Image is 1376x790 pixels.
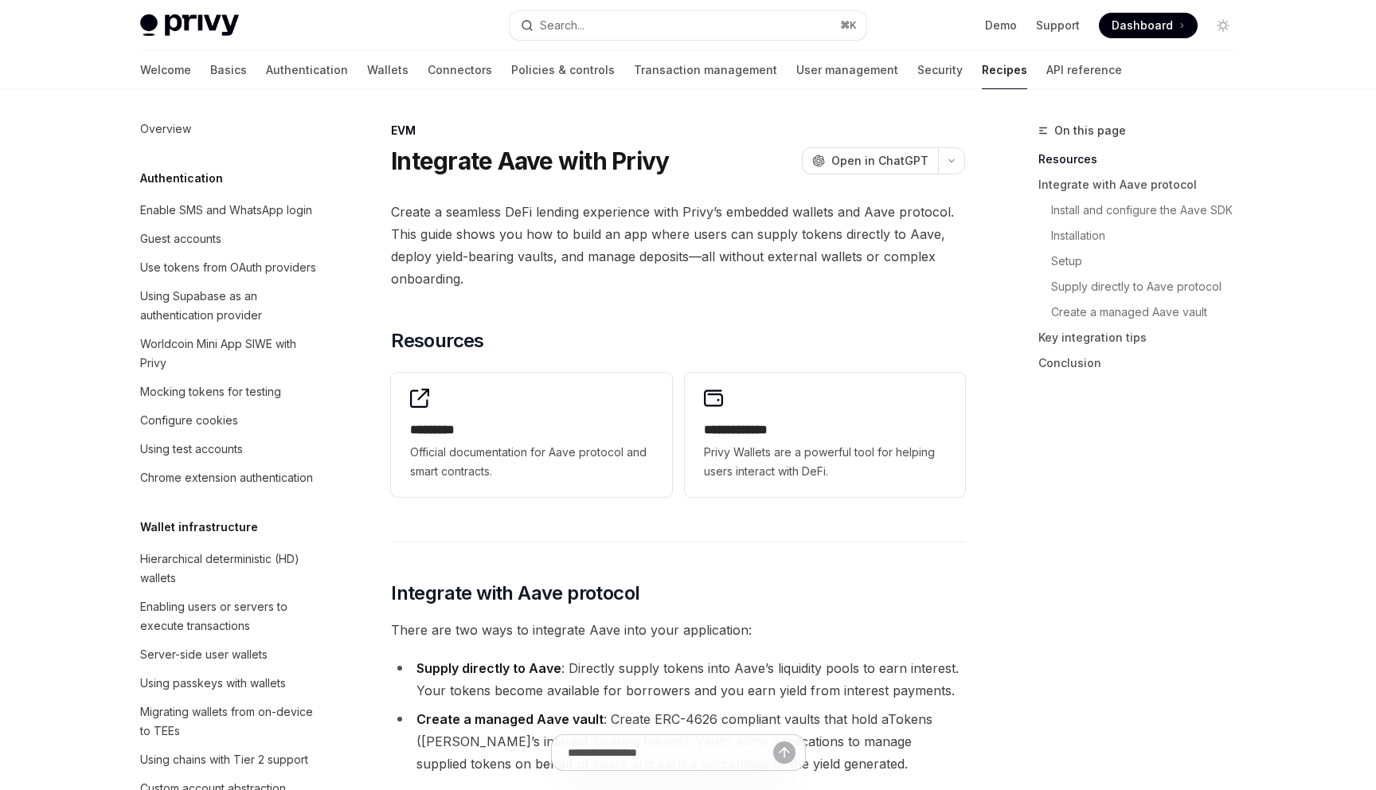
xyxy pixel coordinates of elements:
[140,645,268,664] div: Server-side user wallets
[210,51,247,89] a: Basics
[410,443,652,481] span: Official documentation for Aave protocol and smart contracts.
[127,463,331,492] a: Chrome extension authentication
[391,373,671,497] a: **** ****Official documentation for Aave protocol and smart contracts.
[127,225,331,253] a: Guest accounts
[510,11,866,40] button: Search...⌘K
[840,19,857,32] span: ⌘ K
[1046,51,1122,89] a: API reference
[127,253,331,282] a: Use tokens from OAuth providers
[140,411,238,430] div: Configure cookies
[1038,325,1249,350] a: Key integration tips
[127,640,331,669] a: Server-side user wallets
[140,674,286,693] div: Using passkeys with wallets
[391,147,669,175] h1: Integrate Aave with Privy
[140,518,258,537] h5: Wallet infrastructure
[127,545,331,592] a: Hierarchical deterministic (HD) wallets
[140,468,313,487] div: Chrome extension authentication
[140,51,191,89] a: Welcome
[831,153,928,169] span: Open in ChatGPT
[140,750,308,769] div: Using chains with Tier 2 support
[1210,13,1236,38] button: Toggle dark mode
[140,702,322,741] div: Migrating wallets from on-device to TEEs
[1038,147,1249,172] a: Resources
[1099,13,1198,38] a: Dashboard
[127,282,331,330] a: Using Supabase as an authentication provider
[127,669,331,698] a: Using passkeys with wallets
[367,51,408,89] a: Wallets
[416,660,561,676] strong: Supply directly to Aave
[428,51,492,89] a: Connectors
[540,16,584,35] div: Search...
[802,147,938,174] button: Open in ChatGPT
[140,229,221,248] div: Guest accounts
[1038,350,1249,376] a: Conclusion
[127,377,331,406] a: Mocking tokens for testing
[140,597,322,636] div: Enabling users or servers to execute transactions
[140,440,243,459] div: Using test accounts
[140,14,239,37] img: light logo
[127,115,331,143] a: Overview
[1036,18,1080,33] a: Support
[917,51,963,89] a: Security
[127,592,331,640] a: Enabling users or servers to execute transactions
[127,330,331,377] a: Worldcoin Mini App SIWE with Privy
[773,741,795,764] button: Send message
[1112,18,1173,33] span: Dashboard
[127,745,331,774] a: Using chains with Tier 2 support
[391,328,484,354] span: Resources
[140,258,316,277] div: Use tokens from OAuth providers
[985,18,1017,33] a: Demo
[1051,299,1249,325] a: Create a managed Aave vault
[634,51,777,89] a: Transaction management
[391,581,639,606] span: Integrate with Aave protocol
[140,334,322,373] div: Worldcoin Mini App SIWE with Privy
[1038,172,1249,197] a: Integrate with Aave protocol
[1054,121,1126,140] span: On this page
[511,51,615,89] a: Policies & controls
[127,435,331,463] a: Using test accounts
[140,287,322,325] div: Using Supabase as an authentication provider
[704,443,946,481] span: Privy Wallets are a powerful tool for helping users interact with DeFi.
[796,51,898,89] a: User management
[140,382,281,401] div: Mocking tokens for testing
[391,619,965,641] span: There are two ways to integrate Aave into your application:
[416,711,604,727] strong: Create a managed Aave vault
[1051,274,1249,299] a: Supply directly to Aave protocol
[1051,248,1249,274] a: Setup
[127,406,331,435] a: Configure cookies
[140,201,312,220] div: Enable SMS and WhatsApp login
[1051,197,1249,223] a: Install and configure the Aave SDK
[127,196,331,225] a: Enable SMS and WhatsApp login
[140,119,191,139] div: Overview
[391,657,965,702] li: : Directly supply tokens into Aave’s liquidity pools to earn interest. Your tokens become availab...
[140,549,322,588] div: Hierarchical deterministic (HD) wallets
[391,123,965,139] div: EVM
[982,51,1027,89] a: Recipes
[391,201,965,290] span: Create a seamless DeFi lending experience with Privy’s embedded wallets and Aave protocol. This g...
[140,169,223,188] h5: Authentication
[685,373,965,497] a: **** **** ***Privy Wallets are a powerful tool for helping users interact with DeFi.
[127,698,331,745] a: Migrating wallets from on-device to TEEs
[1051,223,1249,248] a: Installation
[391,708,965,775] li: : Create ERC-4626 compliant vaults that hold aTokens ([PERSON_NAME]’s interest-bearing tokens). V...
[266,51,348,89] a: Authentication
